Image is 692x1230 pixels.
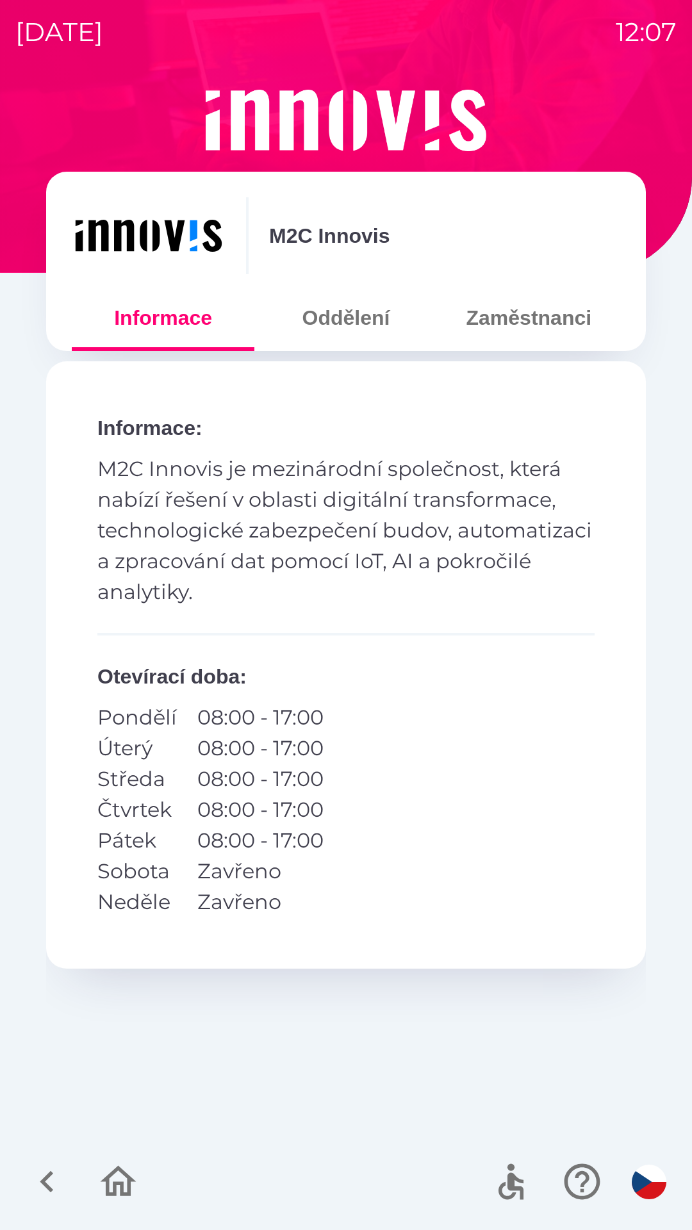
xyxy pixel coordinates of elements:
p: 08:00 - 17:00 [197,794,324,825]
p: 08:00 - 17:00 [197,733,324,764]
p: 08:00 - 17:00 [197,702,324,733]
p: Pondělí [97,702,177,733]
img: cs flag [632,1165,666,1199]
p: 12:07 [616,13,677,51]
button: Zaměstnanci [438,295,620,341]
p: Neděle [97,887,177,917]
button: Oddělení [254,295,437,341]
p: 08:00 - 17:00 [197,825,324,856]
img: Logo [46,90,646,151]
p: M2C Innovis je mezinárodní společnost, která nabízí řešení v oblasti digitální transformace, tech... [97,454,595,607]
p: Zavřeno [197,856,324,887]
img: ef454dd6-c04b-4b09-86fc-253a1223f7b7.png [72,197,226,274]
p: Informace : [97,413,595,443]
p: Zavřeno [197,887,324,917]
p: Čtvrtek [97,794,177,825]
p: Sobota [97,856,177,887]
p: Otevírací doba : [97,661,595,692]
p: Úterý [97,733,177,764]
p: [DATE] [15,13,103,51]
p: Pátek [97,825,177,856]
button: Informace [72,295,254,341]
p: M2C Innovis [269,220,390,251]
p: 08:00 - 17:00 [197,764,324,794]
p: Středa [97,764,177,794]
